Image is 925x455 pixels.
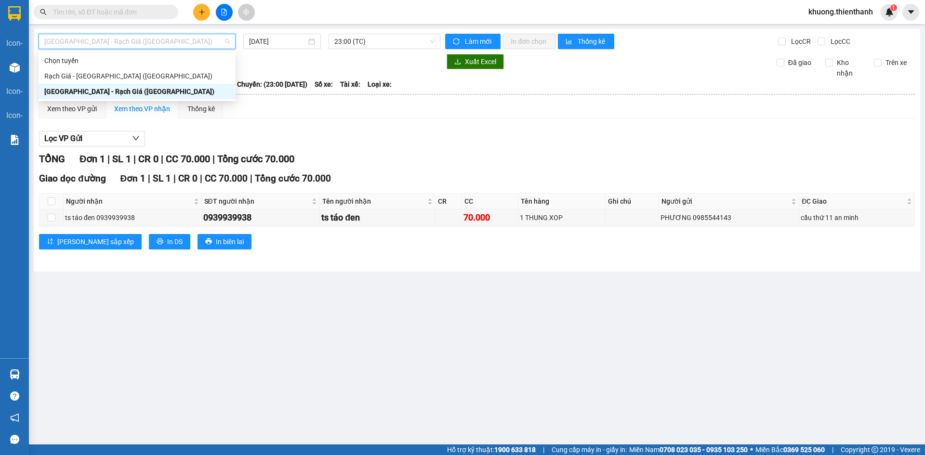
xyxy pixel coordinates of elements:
img: icon-new-feature [885,8,894,16]
img: warehouse-icon [10,63,20,73]
span: TỔNG [39,153,65,165]
span: In DS [167,236,183,247]
span: SĐT người nhận [204,196,310,207]
strong: 1900 633 818 [494,446,536,454]
button: syncLàm mới [445,34,501,49]
span: Người nhận [66,196,192,207]
span: bar-chart [566,38,574,46]
button: bar-chartThống kê [558,34,614,49]
input: Tìm tên, số ĐT hoặc mã đơn [53,7,167,17]
span: message [10,435,19,444]
span: Thống kê [578,36,607,47]
button: plus [193,4,210,21]
span: Chuyến: (23:00 [DATE]) [237,79,307,90]
div: icon- [6,85,23,97]
span: 1 [892,4,895,11]
span: | [133,153,136,165]
span: caret-down [907,8,915,16]
span: Kho nhận [833,57,867,78]
span: | [161,153,163,165]
span: plus [198,9,205,15]
span: Đã giao [784,57,815,68]
span: | [543,444,544,455]
span: | [200,173,202,184]
div: Xem theo VP nhận [114,104,170,114]
button: file-add [216,4,233,21]
span: Đơn 1 [120,173,146,184]
div: Chọn tuyến [44,55,230,66]
span: copyright [872,446,878,453]
span: Sài Gòn - Rạch Giá (Hàng Hoá) [44,34,230,49]
strong: 0369 525 060 [783,446,825,454]
span: Lọc CR [787,36,812,47]
th: Ghi chú [606,194,659,209]
span: CC 70.000 [166,153,210,165]
span: SL 1 [153,173,171,184]
div: PHƯƠNG 0985544143 [661,212,797,223]
div: Rạch Giá - Sài Gòn (Hàng Hoá) [39,68,236,84]
img: logo-vxr [8,6,21,21]
div: Rạch Giá - [GEOGRAPHIC_DATA] ([GEOGRAPHIC_DATA]) [44,71,230,81]
span: Cung cấp máy in - giấy in: [552,444,627,455]
span: CC 70.000 [205,173,248,184]
span: Giao dọc đường [39,173,106,184]
button: downloadXuất Excel [447,54,504,69]
th: CC [462,194,518,209]
span: search [40,9,47,15]
div: Thống kê [187,104,215,114]
span: Lọc VP Gửi [44,132,82,144]
button: In đơn chọn [503,34,555,49]
sup: 1 [890,4,897,11]
span: SL 1 [112,153,131,165]
span: ⚪️ [750,448,753,452]
span: | [212,153,215,165]
div: Xem theo VP gửi [47,104,97,114]
span: notification [10,413,19,422]
span: Hỗ trợ kỹ thuật: [447,444,536,455]
span: Tổng cước 70.000 [217,153,294,165]
button: printerIn biên lai [198,234,251,249]
span: 23:00 (TC) [334,34,435,49]
img: warehouse-icon [10,369,20,379]
span: Tổng cước 70.000 [255,173,331,184]
td: ts táo đen [320,209,436,226]
div: icon- [6,37,23,49]
span: | [250,173,252,184]
span: khuong.thienthanh [801,6,881,18]
button: printerIn DS [149,234,190,249]
div: 1 THUNG XOP [520,212,604,223]
span: Miền Bắc [755,444,825,455]
span: file-add [221,9,227,15]
span: download [454,58,461,66]
span: Số xe: [315,79,333,90]
div: ts táo đen 0939939938 [65,212,200,223]
span: | [107,153,110,165]
span: Làm mới [465,36,493,47]
span: | [173,173,176,184]
span: printer [157,238,163,246]
div: [GEOGRAPHIC_DATA] - Rạch Giá ([GEOGRAPHIC_DATA]) [44,86,230,97]
img: solution-icon [10,135,20,145]
span: In biên lai [216,236,244,247]
span: CR 0 [138,153,159,165]
div: ts táo đen [321,211,434,224]
div: Sài Gòn - Rạch Giá (Hàng Hoá) [39,84,236,99]
span: printer [205,238,212,246]
button: Lọc VP Gửi [39,131,145,146]
span: ĐC Giao [802,196,905,207]
span: question-circle [10,391,19,401]
span: sync [453,38,461,46]
div: 0939939938 [203,211,318,224]
th: Tên hàng [518,194,606,209]
span: aim [243,9,250,15]
span: CR 0 [178,173,198,184]
span: Lọc CC [827,36,852,47]
span: Người gửi [661,196,789,207]
button: caret-down [902,4,919,21]
span: Loại xe: [368,79,392,90]
div: icon- [6,109,23,121]
span: Trên xe [882,57,911,68]
div: 70.000 [463,211,516,224]
span: Tên người nhận [322,196,425,207]
span: sort-ascending [47,238,53,246]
